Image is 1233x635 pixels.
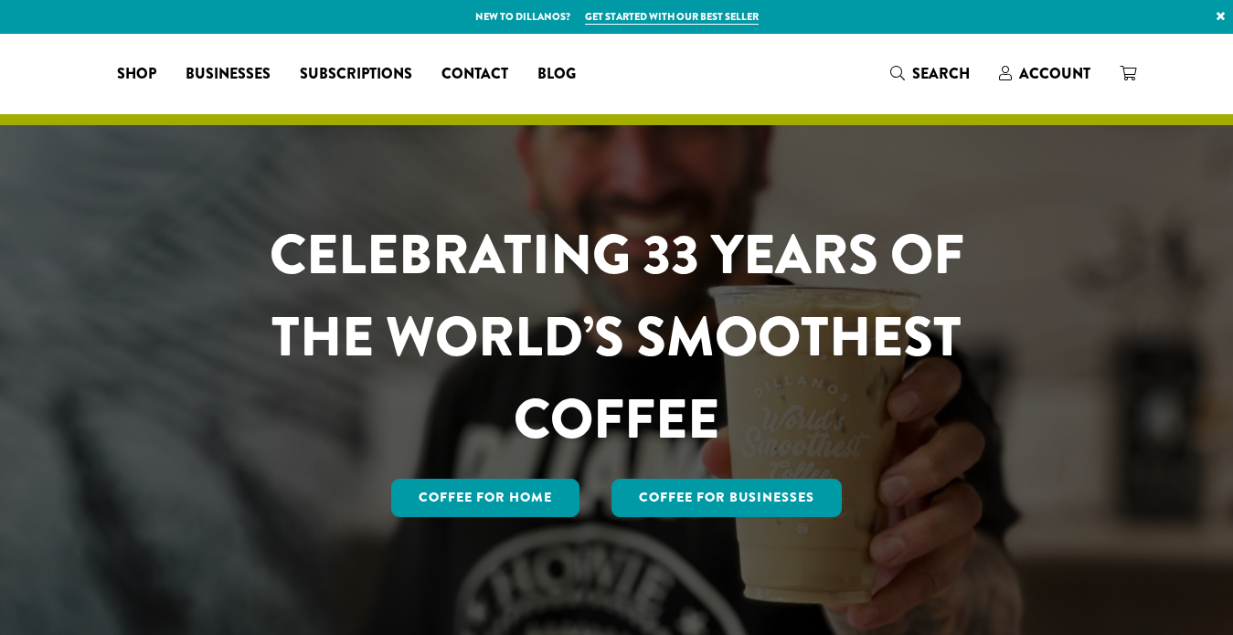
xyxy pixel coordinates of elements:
[537,63,576,86] span: Blog
[216,214,1018,460] h1: CELEBRATING 33 YEARS OF THE WORLD’S SMOOTHEST COFFEE
[300,63,412,86] span: Subscriptions
[585,9,759,25] a: Get started with our best seller
[441,63,508,86] span: Contact
[912,63,970,84] span: Search
[186,63,271,86] span: Businesses
[611,479,842,517] a: Coffee For Businesses
[102,59,171,89] a: Shop
[391,479,579,517] a: Coffee for Home
[876,58,984,89] a: Search
[117,63,156,86] span: Shop
[1019,63,1090,84] span: Account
